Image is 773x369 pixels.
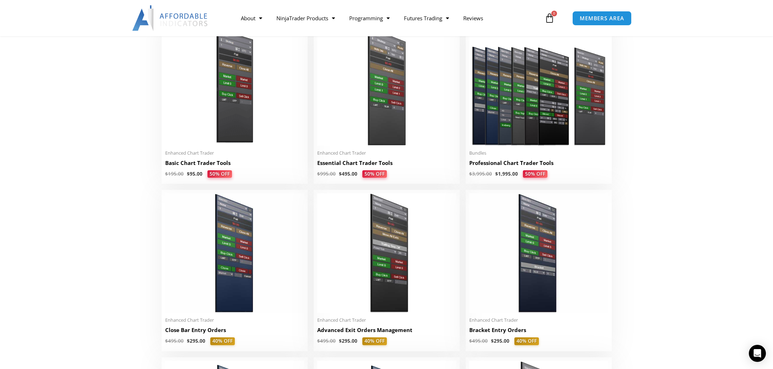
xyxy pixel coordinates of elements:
h2: Advanced Exit Orders Management [317,326,456,334]
bdi: 995.00 [317,171,336,177]
img: CloseBarOrders [165,193,304,313]
span: 50% OFF [207,170,232,178]
span: Enhanced Chart Trader [469,317,608,323]
h2: Essential Chart Trader Tools [317,159,456,167]
a: 0 [534,8,565,28]
bdi: 195.00 [165,171,184,177]
span: 40% OFF [362,337,387,345]
bdi: 495.00 [165,338,184,344]
a: Close Bar Entry Orders [165,326,304,337]
span: $ [339,171,342,177]
a: Essential Chart Trader Tools [317,159,456,170]
a: NinjaTrader Products [269,10,342,26]
bdi: 495.00 [469,338,488,344]
span: 50% OFF [362,170,387,178]
span: 40% OFF [514,337,539,345]
bdi: 495.00 [339,171,357,177]
bdi: 295.00 [491,338,509,344]
span: Enhanced Chart Trader [317,150,456,156]
span: $ [339,338,342,344]
bdi: 495.00 [317,338,336,344]
span: $ [495,171,498,177]
span: $ [165,171,168,177]
bdi: 295.00 [187,338,205,344]
h2: Close Bar Entry Orders [165,326,304,334]
nav: Menu [234,10,543,26]
a: MEMBERS AREA [572,11,632,26]
a: About [234,10,269,26]
span: $ [469,171,472,177]
span: $ [317,338,320,344]
div: Open Intercom Messenger [749,345,766,362]
span: Bundles [469,150,608,156]
span: 40% OFF [210,337,235,345]
span: Enhanced Chart Trader [317,317,456,323]
a: Futures Trading [397,10,456,26]
span: $ [187,338,190,344]
bdi: 3,995.00 [469,171,492,177]
span: Enhanced Chart Trader [165,150,304,156]
span: 50% OFF [523,170,547,178]
span: MEMBERS AREA [580,16,624,21]
h2: Basic Chart Trader Tools [165,159,304,167]
img: BracketEntryOrders [469,193,608,313]
span: $ [491,338,494,344]
span: $ [165,338,168,344]
a: Advanced Exit Orders Management [317,326,456,337]
a: Professional Chart Trader Tools [469,159,608,170]
bdi: 95.00 [187,171,202,177]
span: Enhanced Chart Trader [165,317,304,323]
img: Essential Chart Trader Tools [317,26,456,146]
span: 0 [551,11,557,16]
h2: Professional Chart Trader Tools [469,159,608,167]
a: Bracket Entry Orders [469,326,608,337]
span: $ [469,338,472,344]
a: Programming [342,10,397,26]
img: BasicTools [165,26,304,146]
img: ProfessionalToolsBundlePage [469,26,608,146]
img: LogoAI | Affordable Indicators – NinjaTrader [132,5,209,31]
a: Basic Chart Trader Tools [165,159,304,170]
span: $ [187,171,190,177]
h2: Bracket Entry Orders [469,326,608,334]
bdi: 1,995.00 [495,171,518,177]
img: AdvancedStopLossMgmt [317,193,456,313]
span: $ [317,171,320,177]
a: Reviews [456,10,490,26]
bdi: 295.00 [339,338,357,344]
